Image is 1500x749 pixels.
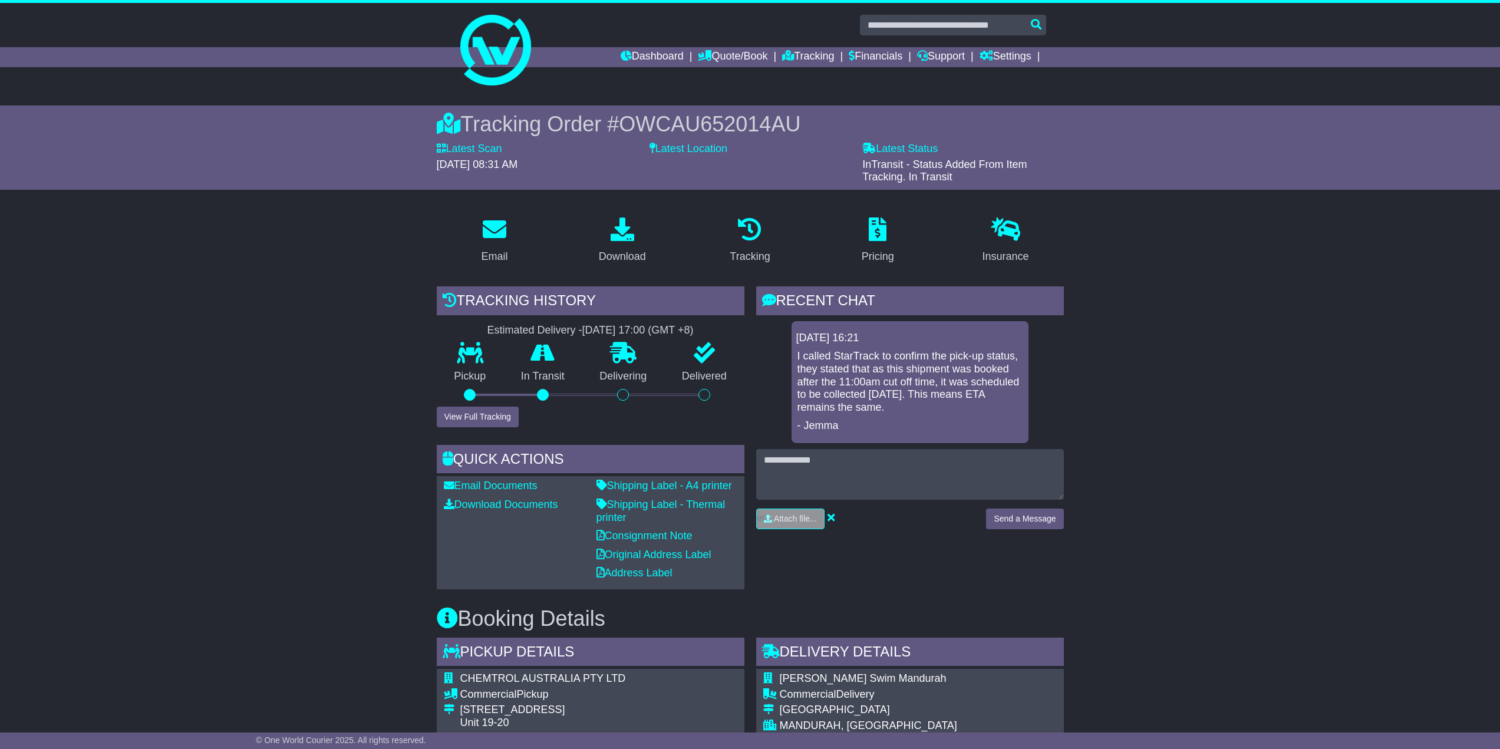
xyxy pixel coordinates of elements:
div: MANDURAH, [GEOGRAPHIC_DATA] [780,720,1047,732]
a: Shipping Label - Thermal printer [596,499,726,523]
p: Pickup [437,370,504,383]
div: Email [481,249,507,265]
div: Tracking [730,249,770,265]
span: OWCAU652014AU [619,112,800,136]
div: Delivery [780,688,1047,701]
div: [DATE] 17:00 (GMT +8) [582,324,694,337]
div: [DATE] 16:21 [796,332,1024,345]
a: Financials [849,47,902,67]
span: © One World Courier 2025. All rights reserved. [256,735,426,745]
a: Consignment Note [596,530,693,542]
a: Address Label [596,567,672,579]
label: Latest Scan [437,143,502,156]
a: Original Address Label [596,549,711,560]
a: Insurance [975,213,1037,269]
span: Commercial [780,688,836,700]
span: [PERSON_NAME] Swim Mandurah [780,672,947,684]
div: Estimated Delivery - [437,324,744,337]
a: Pricing [854,213,902,269]
label: Latest Location [650,143,727,156]
div: Unit 19-20 [460,717,687,730]
span: InTransit - Status Added From Item Tracking. In Transit [862,159,1027,183]
span: Commercial [460,688,517,700]
div: Pricing [862,249,894,265]
button: View Full Tracking [437,407,519,427]
a: Email Documents [444,480,538,491]
a: Settings [980,47,1031,67]
span: [DATE] 08:31 AM [437,159,518,170]
div: RECENT CHAT [756,286,1064,318]
p: - Jemma [797,420,1023,433]
a: Quote/Book [698,47,767,67]
div: Quick Actions [437,445,744,477]
p: Delivered [664,370,744,383]
p: I called StarTrack to confirm the pick-up status, they stated that as this shipment was booked af... [797,350,1023,414]
a: Dashboard [621,47,684,67]
a: Download [591,213,654,269]
div: Pickup [460,688,687,701]
div: Pickup Details [437,638,744,669]
a: Tracking [782,47,834,67]
div: Tracking Order # [437,111,1064,137]
div: Delivery Details [756,638,1064,669]
div: Download [599,249,646,265]
a: Support [917,47,965,67]
div: Insurance [983,249,1029,265]
span: CHEMTROL AUSTRALIA PTY LTD [460,672,626,684]
label: Latest Status [862,143,938,156]
a: Download Documents [444,499,558,510]
a: Shipping Label - A4 printer [596,480,732,491]
a: Tracking [722,213,777,269]
div: Tracking history [437,286,744,318]
p: In Transit [503,370,582,383]
a: Email [473,213,515,269]
p: Delivering [582,370,665,383]
div: [STREET_ADDRESS] [460,704,687,717]
h3: Booking Details [437,607,1064,631]
div: [GEOGRAPHIC_DATA] [780,704,1047,717]
button: Send a Message [986,509,1063,529]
